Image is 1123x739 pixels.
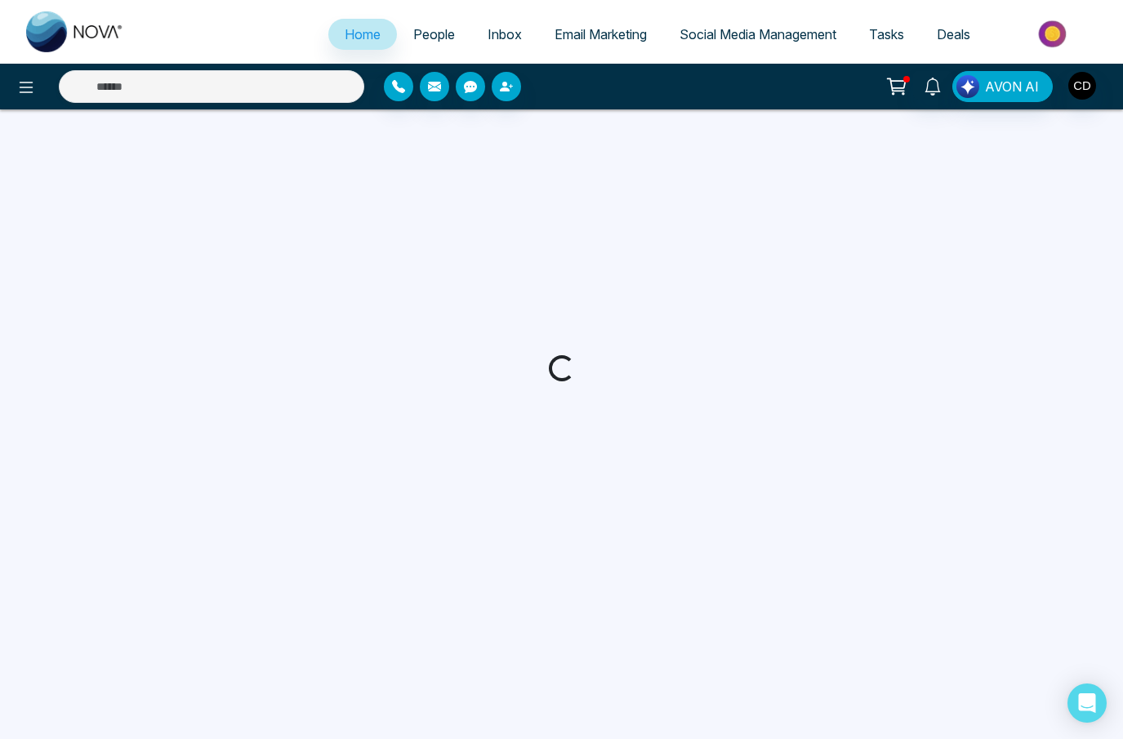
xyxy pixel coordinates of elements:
img: Nova CRM Logo [26,11,124,52]
span: Deals [937,26,970,42]
span: Tasks [869,26,904,42]
a: Tasks [853,19,920,50]
img: Market-place.gif [995,16,1113,52]
img: Lead Flow [956,75,979,98]
span: AVON AI [985,77,1039,96]
a: Deals [920,19,987,50]
span: Email Marketing [555,26,647,42]
a: Home [328,19,397,50]
a: Social Media Management [663,19,853,50]
button: AVON AI [952,71,1053,102]
a: Email Marketing [538,19,663,50]
span: Inbox [488,26,522,42]
span: Social Media Management [680,26,836,42]
img: User Avatar [1068,72,1096,100]
a: Inbox [471,19,538,50]
span: Home [345,26,381,42]
div: Open Intercom Messenger [1067,683,1107,723]
a: People [397,19,471,50]
span: People [413,26,455,42]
